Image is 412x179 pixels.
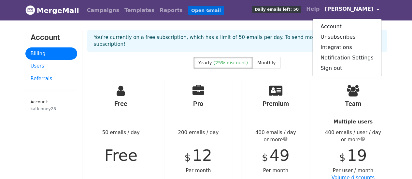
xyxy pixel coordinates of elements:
a: Open Gmail [188,6,224,15]
a: Sign out [313,63,381,73]
span: Free [104,146,137,164]
span: 49 [270,146,290,164]
a: Account [313,21,381,32]
span: Daily emails left: 50 [252,6,301,13]
div: [PERSON_NAME] [312,19,382,76]
span: 12 [192,146,212,164]
a: Billing [25,47,77,60]
h4: Pro [164,100,232,108]
span: $ [339,152,345,163]
span: Yearly [198,60,212,65]
a: Campaigns [84,4,122,17]
div: 400 emails / user / day or more [319,129,387,144]
a: [PERSON_NAME] [322,3,381,18]
p: You're currently on a free subscription, which has a limit of 50 emails per day. To send more ema... [94,34,380,48]
span: $ [262,152,268,163]
strong: Multiple users [334,119,373,125]
a: Integrations [313,42,381,53]
a: Users [25,60,77,72]
h4: Team [319,100,387,108]
div: katkinney28 [31,106,72,112]
h3: Account [31,33,72,42]
div: 400 emails / day or more [242,129,310,144]
a: Templates [122,4,157,17]
a: Notification Settings [313,53,381,63]
small: Account: [31,99,72,112]
a: Reports [157,4,185,17]
img: MergeMail logo [25,5,35,15]
span: Monthly [257,60,276,65]
a: Daily emails left: 50 [249,3,303,16]
span: [PERSON_NAME] [325,5,373,13]
span: 19 [347,146,367,164]
h4: Free [87,100,155,108]
a: Unsubscribes [313,32,381,42]
a: MergeMail [25,4,79,17]
h4: Premium [242,100,310,108]
iframe: Chat Widget [379,148,412,179]
span: $ [184,152,191,163]
a: Referrals [25,72,77,85]
span: (25% discount) [213,60,248,65]
a: Help [304,3,322,16]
